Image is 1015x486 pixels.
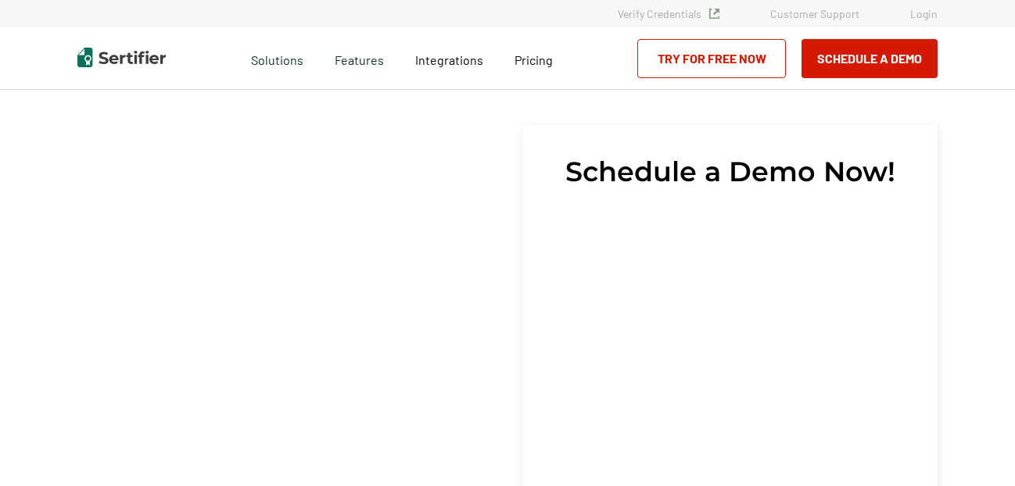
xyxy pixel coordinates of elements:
[251,48,303,68] span: Solutions
[415,52,483,67] span: Integrations
[77,48,166,67] img: Sertifier | Digital Credentialing Platform
[515,52,553,67] span: Pricing
[415,48,483,68] a: Integrations
[709,9,719,19] img: Verified
[618,7,719,20] a: Verify Credentials
[565,156,895,188] span: Schedule a Demo Now!
[910,7,938,20] a: Login
[515,48,553,68] a: Pricing
[770,7,859,20] a: Customer Support
[335,48,384,68] span: Features
[637,39,786,78] a: Try for Free Now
